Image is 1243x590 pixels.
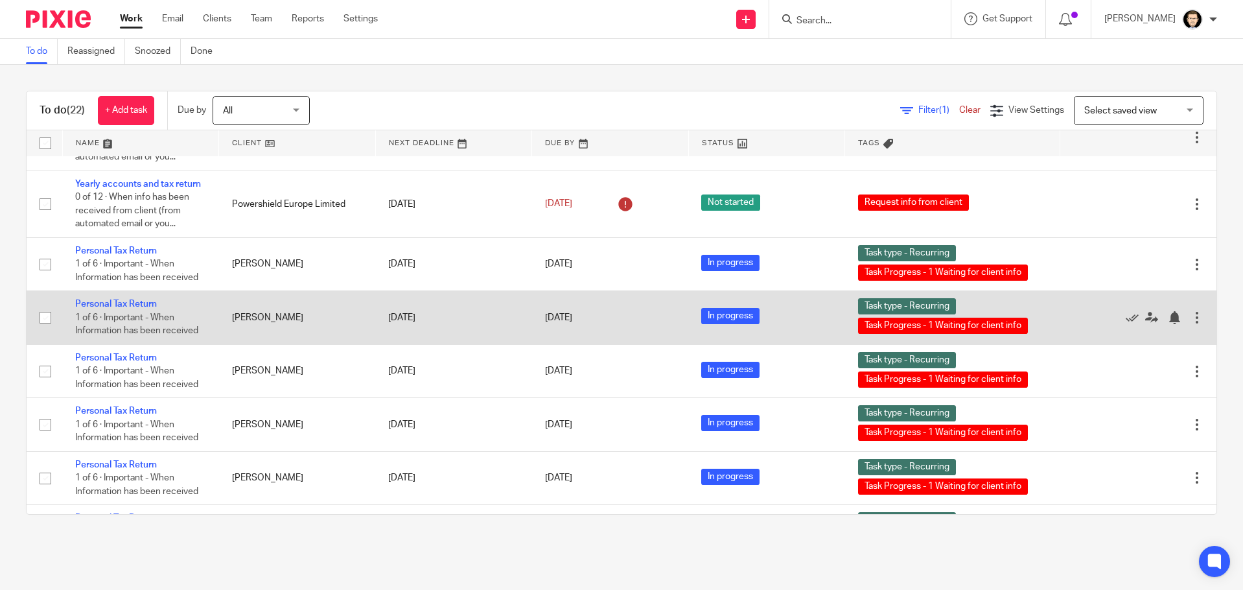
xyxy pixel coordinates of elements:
a: Yearly accounts and tax return [75,180,201,189]
a: Work [120,12,143,25]
h1: To do [40,104,85,117]
td: [PERSON_NAME] [219,398,376,451]
a: Personal Tax Return [75,460,157,469]
a: Email [162,12,183,25]
td: [DATE] [375,171,532,237]
a: To do [26,39,58,64]
span: [DATE] [545,313,572,322]
td: [DATE] [375,344,532,397]
img: Pixie [26,10,91,28]
span: [DATE] [545,260,572,269]
td: [DATE] [375,291,532,344]
span: Task type - Recurring [858,298,956,314]
span: Request info from client [858,195,969,211]
span: Task type - Recurring [858,512,956,528]
td: [DATE] [375,451,532,504]
span: Task type - Recurring [858,245,956,261]
td: [PERSON_NAME] [219,291,376,344]
a: Clear [959,106,981,115]
span: [DATE] [545,200,572,209]
a: Team [251,12,272,25]
a: Reports [292,12,324,25]
span: 1 of 6 · Important - When Information has been received [75,473,198,496]
td: [PERSON_NAME] [219,505,376,558]
span: All [223,106,233,115]
span: Filter [918,106,959,115]
span: In progress [701,415,760,431]
span: [DATE] [545,367,572,376]
a: Clients [203,12,231,25]
input: Search [795,16,912,27]
td: [DATE] [375,505,532,558]
span: Task Progress - 1 Waiting for client info [858,425,1028,441]
td: Powershield Europe Limited [219,171,376,237]
span: View Settings [1008,106,1064,115]
td: [DATE] [375,237,532,290]
p: [PERSON_NAME] [1104,12,1176,25]
span: In progress [701,308,760,324]
span: 1 of 6 · Important - When Information has been received [75,259,198,282]
td: [DATE] [375,398,532,451]
td: [PERSON_NAME] [219,451,376,504]
span: [DATE] [545,420,572,429]
span: Task Progress - 1 Waiting for client info [858,372,1028,388]
a: Snoozed [135,39,181,64]
span: 1 of 6 · Important - When Information has been received [75,420,198,443]
td: [PERSON_NAME] [219,344,376,397]
a: Mark as done [1126,311,1145,324]
span: In progress [701,255,760,271]
a: Personal Tax Return [75,300,157,309]
span: 0 of 12 · When info has been received from client (from automated email or you... [75,193,189,228]
span: Task Progress - 1 Waiting for client info [858,478,1028,495]
a: Personal Tax Return [75,513,157,523]
span: Tags [858,139,880,147]
td: [PERSON_NAME] [219,237,376,290]
span: 1 of 6 · Important - When Information has been received [75,366,198,389]
span: In progress [701,469,760,485]
a: Personal Tax Return [75,246,157,255]
img: DavidBlack.format_png.resize_200x.png [1182,9,1203,30]
a: + Add task [98,96,154,125]
span: Select saved view [1084,106,1157,115]
span: 1 of 6 · Important - When Information has been received [75,313,198,336]
span: In progress [701,362,760,378]
span: [DATE] [545,473,572,482]
a: Reassigned [67,39,125,64]
span: Task type - Recurring [858,352,956,368]
span: Task type - Recurring [858,459,956,475]
span: Not started [701,195,760,211]
span: Task Progress - 1 Waiting for client info [858,318,1028,334]
a: Personal Tax Return [75,407,157,416]
span: Task Progress - 1 Waiting for client info [858,265,1028,281]
span: Get Support [982,14,1032,23]
a: Done [191,39,222,64]
a: Settings [343,12,378,25]
span: 0 of 12 · When info has been received from client (from automated email or you... [75,126,189,161]
span: Task type - Recurring [858,405,956,421]
span: (22) [67,105,85,115]
a: Personal Tax Return [75,353,157,362]
span: (1) [939,106,949,115]
p: Due by [178,104,206,117]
